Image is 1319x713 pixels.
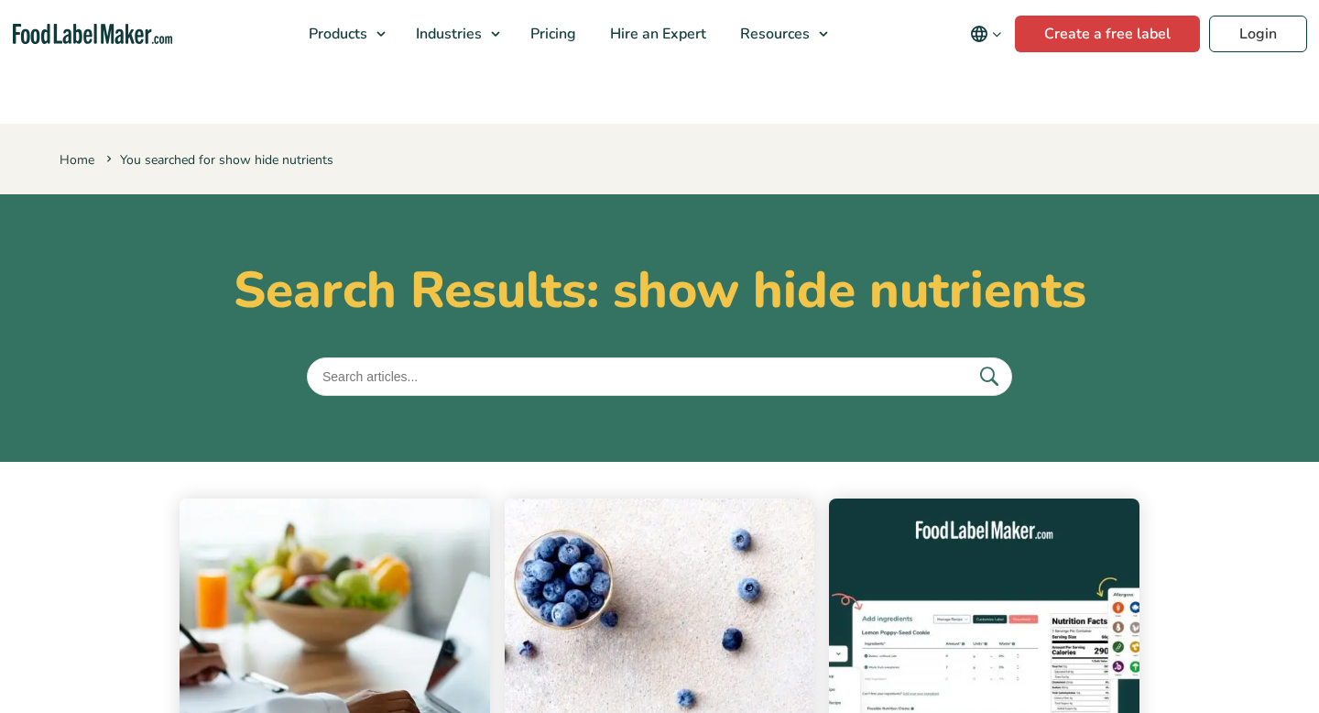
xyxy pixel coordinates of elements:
span: Hire an Expert [605,24,708,44]
a: Food Label Maker homepage [13,24,173,45]
h1: Search Results: show hide nutrients [60,260,1259,321]
input: Search articles... [307,357,1012,396]
button: Change language [957,16,1015,52]
span: Pricing [525,24,578,44]
span: You searched for show hide nutrients [103,151,333,169]
a: Create a free label [1015,16,1200,52]
a: Home [60,151,94,169]
a: Login [1209,16,1307,52]
span: Industries [410,24,484,44]
span: Products [303,24,369,44]
span: Resources [735,24,812,44]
